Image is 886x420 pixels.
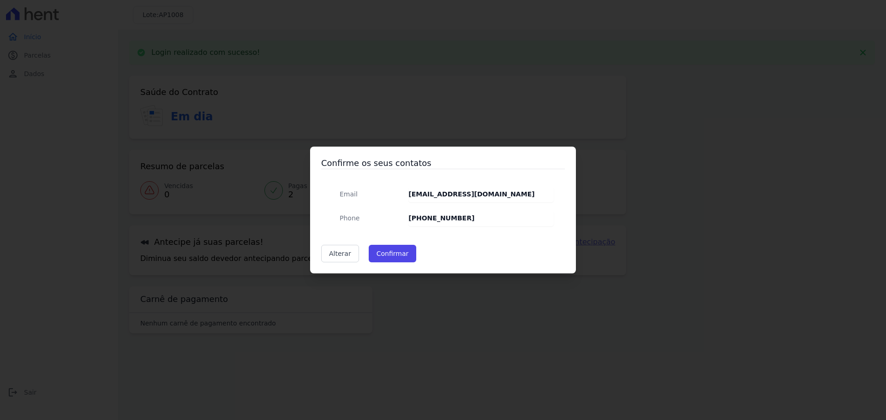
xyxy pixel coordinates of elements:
[321,158,565,169] h3: Confirme os seus contatos
[408,190,534,198] strong: [EMAIL_ADDRESS][DOMAIN_NAME]
[369,245,417,262] button: Confirmar
[408,214,474,222] strong: [PHONE_NUMBER]
[340,190,358,198] span: translation missing: pt-BR.public.contracts.modal.confirmation.email
[340,214,359,222] span: translation missing: pt-BR.public.contracts.modal.confirmation.phone
[321,245,359,262] a: Alterar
